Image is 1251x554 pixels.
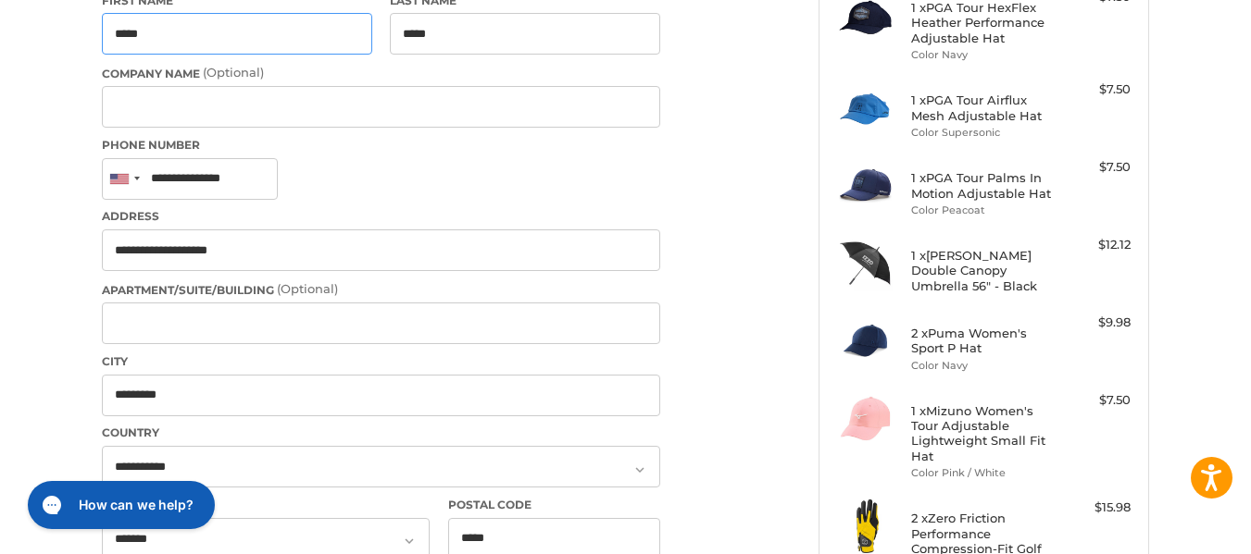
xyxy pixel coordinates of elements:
[1057,236,1131,254] div: $12.12
[911,92,1053,123] h4: 1 x PGA Tour Airflux Mesh Adjustable Hat
[911,125,1053,141] li: Color Supersonic
[1057,391,1131,410] div: $7.50
[203,65,264,80] small: (Optional)
[1057,314,1131,332] div: $9.98
[19,474,220,536] iframe: Gorgias live chat messenger
[911,465,1053,481] li: Color Pink / White
[911,248,1053,293] h4: 1 x [PERSON_NAME] Double Canopy Umbrella 56" - Black
[1057,499,1131,517] div: $15.98
[277,281,338,296] small: (Optional)
[102,425,660,441] label: Country
[102,353,660,370] label: City
[1057,158,1131,177] div: $7.50
[102,280,660,299] label: Apartment/Suite/Building
[911,203,1053,218] li: Color Peacoat
[102,497,430,513] label: State/Province
[102,208,660,225] label: Address
[1057,80,1131,99] div: $7.50
[911,403,1053,463] h4: 1 x Mizuno Women's Tour Adjustable Lightweight Small Fit Hat
[911,47,1053,63] li: Color Navy
[102,64,660,82] label: Company Name
[448,497,661,513] label: Postal Code
[911,170,1053,201] h4: 1 x PGA Tour Palms In Motion Adjustable Hat
[102,137,660,154] label: Phone Number
[911,358,1053,374] li: Color Navy
[911,326,1053,356] h4: 2 x Puma Women's Sport P Hat
[103,159,145,199] div: United States: +1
